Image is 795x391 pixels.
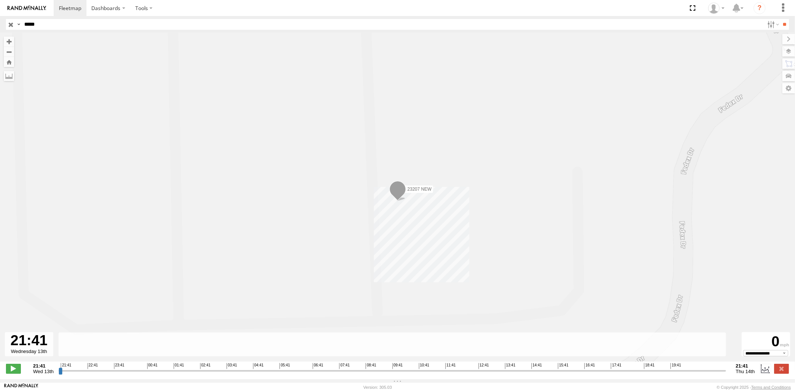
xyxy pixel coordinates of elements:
span: 10:41 [419,363,429,369]
span: Thu 14th Aug 2025 [736,369,755,374]
span: 06:41 [313,363,323,369]
i: ? [754,2,766,14]
strong: 21:41 [736,363,755,369]
span: 15:41 [558,363,568,369]
span: 21:41 [61,363,71,369]
label: Measure [4,71,14,81]
span: 05:41 [280,363,290,369]
img: rand-logo.svg [7,6,46,11]
label: Play/Stop [6,364,21,373]
div: Version: 305.03 [363,385,392,390]
span: 07:41 [339,363,350,369]
button: Zoom Home [4,57,14,67]
span: 08:41 [366,363,376,369]
span: 23:41 [114,363,124,369]
span: Wed 13th Aug 2025 [33,369,54,374]
strong: 21:41 [33,363,54,369]
span: 23207 NEW [407,187,432,192]
span: 03:41 [227,363,237,369]
span: 18:41 [644,363,654,369]
span: 14:41 [531,363,542,369]
a: Terms and Conditions [751,385,791,390]
span: 22:41 [88,363,98,369]
label: Map Settings [782,83,795,93]
span: 11:41 [445,363,456,369]
span: 19:41 [671,363,681,369]
span: 16:41 [584,363,595,369]
span: 17:41 [611,363,621,369]
button: Zoom in [4,36,14,47]
a: Visit our Website [4,384,38,391]
span: 04:41 [253,363,264,369]
label: Search Filter Options [764,19,780,30]
span: 00:41 [147,363,158,369]
span: 13:41 [505,363,515,369]
div: Sardor Khadjimedov [706,3,727,14]
span: 01:41 [174,363,184,369]
span: 09:41 [392,363,403,369]
label: Search Query [16,19,22,30]
span: 12:41 [479,363,489,369]
button: Zoom out [4,47,14,57]
div: © Copyright 2025 - [717,385,791,390]
label: Close [774,364,789,373]
span: 02:41 [200,363,211,369]
div: 0 [743,333,789,350]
